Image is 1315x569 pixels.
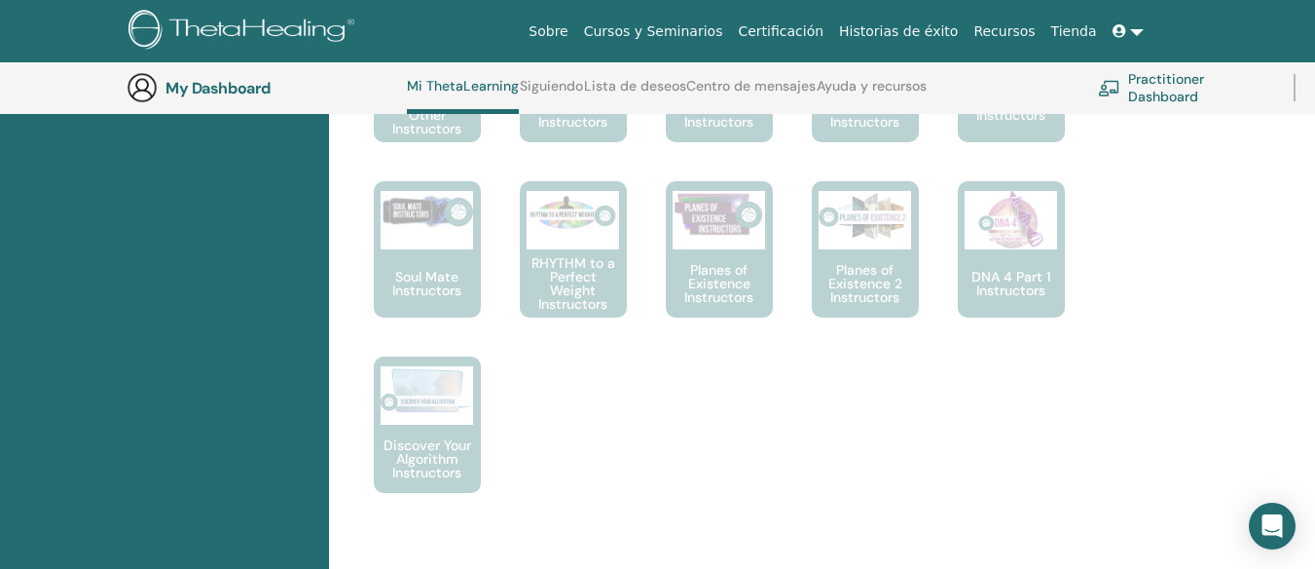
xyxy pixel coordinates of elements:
p: Plant Seminar Instructors [958,95,1065,122]
a: DNA 4 Part 1 Instructors DNA 4 Part 1 Instructors [958,181,1065,357]
img: logo.png [128,10,361,54]
p: DNA 4 Part 1 Instructors [958,270,1065,297]
p: RHYTHM to a Perfect Weight Instructors [520,256,627,311]
a: Lista de deseos [584,78,686,109]
a: Mi ThetaLearning [407,78,519,114]
a: Soul Mate Instructors Soul Mate Instructors [374,181,481,357]
img: generic-user-icon.jpg [127,72,158,103]
a: Planes of Existence 2 Instructors Planes of Existence 2 Instructors [812,181,919,357]
img: DNA 4 Part 1 Instructors [965,191,1057,249]
a: Centro de mensajes [686,78,816,109]
img: Planes of Existence Instructors [673,191,765,239]
img: Discover Your Algorithm Instructors [381,366,473,413]
p: You and Your Inner Circle Instructors [520,88,627,129]
p: You and Your Significant Other Instructors [374,81,481,135]
h3: My Dashboard [165,79,360,97]
a: Tienda [1043,14,1105,50]
a: Siguiendo [520,78,583,109]
p: Soul Mate Instructors [374,270,481,297]
img: RHYTHM to a Perfect Weight Instructors [527,191,619,237]
a: Sobre [521,14,575,50]
a: Ayuda y recursos [817,78,927,109]
a: Planes of Existence Instructors Planes of Existence Instructors [666,181,773,357]
p: Planes of Existence Instructors [666,263,773,304]
a: Certificación [730,14,831,50]
img: Soul Mate Instructors [381,191,473,232]
a: RHYTHM to a Perfect Weight Instructors RHYTHM to a Perfect Weight Instructors [520,181,627,357]
p: Planes of Existence 2 Instructors [812,263,919,304]
p: Animal Seminar Instructors [812,88,919,129]
img: Planes of Existence 2 Instructors [819,191,911,243]
a: Discover Your Algorithm Instructors Discover Your Algorithm Instructors [374,357,481,532]
a: Practitioner Dashboard [1098,66,1270,109]
a: Historias de éxito [831,14,966,50]
a: Cursos y Seminarios [576,14,731,50]
p: You and the Earth Instructors [666,88,773,129]
p: Discover Your Algorithm Instructors [374,438,481,479]
a: Recursos [966,14,1042,50]
div: Open Intercom Messenger [1249,503,1296,550]
img: chalkboard-teacher.svg [1098,80,1120,96]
